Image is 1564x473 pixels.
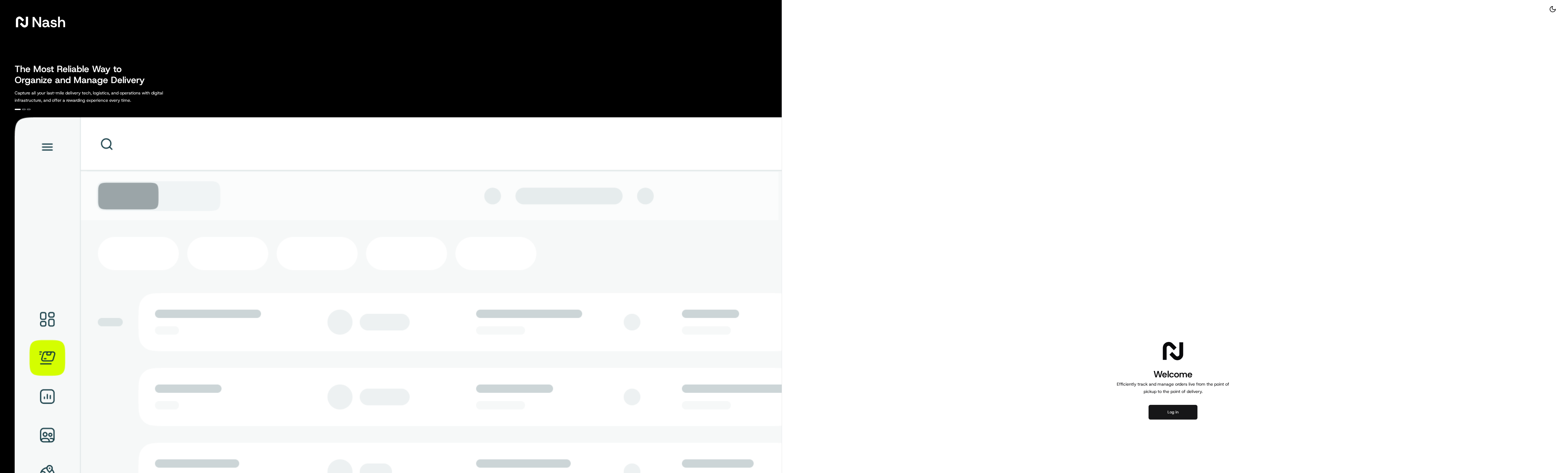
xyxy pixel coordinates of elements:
[1149,405,1197,420] button: Log in
[32,16,66,28] span: Nash
[1114,380,1232,395] p: Efficiently track and manage orders live from the point of pickup to the point of delivery.
[1114,368,1232,380] h1: Welcome
[15,64,152,86] h2: The Most Reliable Way to Organize and Manage Delivery
[15,89,191,104] p: Capture all your last-mile delivery tech, logistics, and operations with digital infrastructure, ...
